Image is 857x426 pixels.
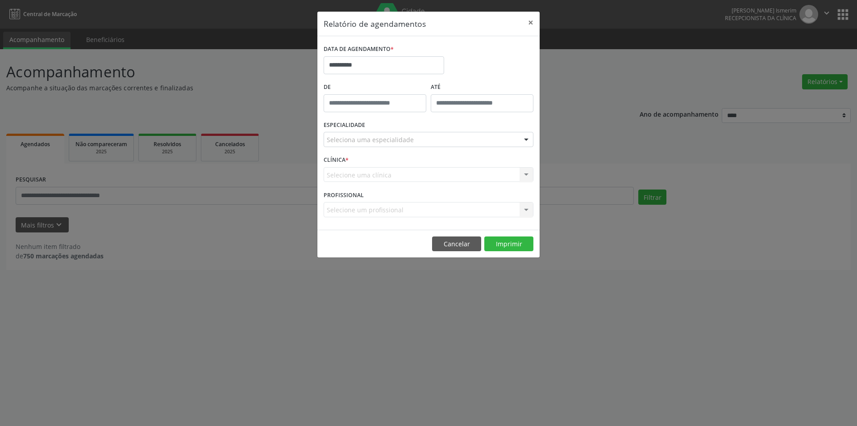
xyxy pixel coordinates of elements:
[324,118,365,132] label: ESPECIALIDADE
[324,42,394,56] label: DATA DE AGENDAMENTO
[324,80,426,94] label: De
[327,135,414,144] span: Seleciona uma especialidade
[324,188,364,202] label: PROFISSIONAL
[324,18,426,30] h5: Relatório de agendamentos
[324,153,349,167] label: CLÍNICA
[432,236,481,252] button: Cancelar
[431,80,533,94] label: ATÉ
[522,12,540,34] button: Close
[484,236,533,252] button: Imprimir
